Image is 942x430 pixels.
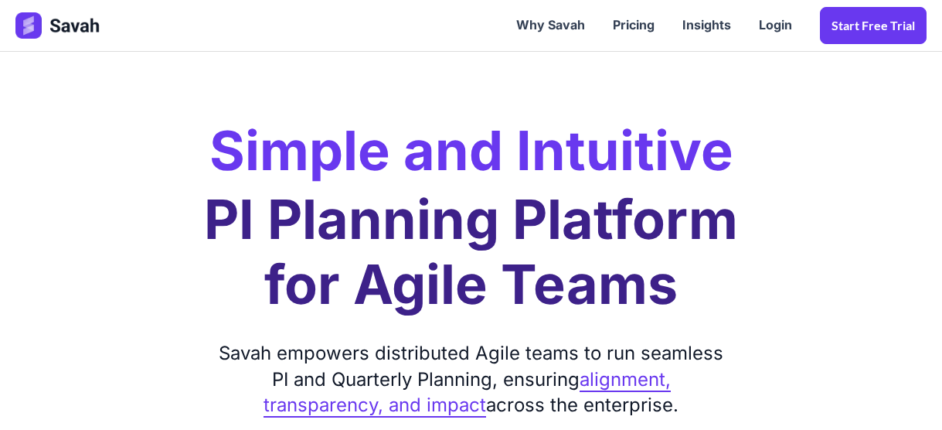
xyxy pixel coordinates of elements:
a: Insights [668,2,745,49]
h1: PI Planning Platform for Agile Teams [204,187,738,317]
div: Savah empowers distributed Agile teams to run seamless PI and Quarterly Planning, ensuring across... [213,340,730,418]
a: Login [745,2,806,49]
h2: Simple and Intuitive [209,124,733,178]
a: Start Free trial [820,7,927,44]
a: Pricing [599,2,668,49]
a: Why Savah [502,2,599,49]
